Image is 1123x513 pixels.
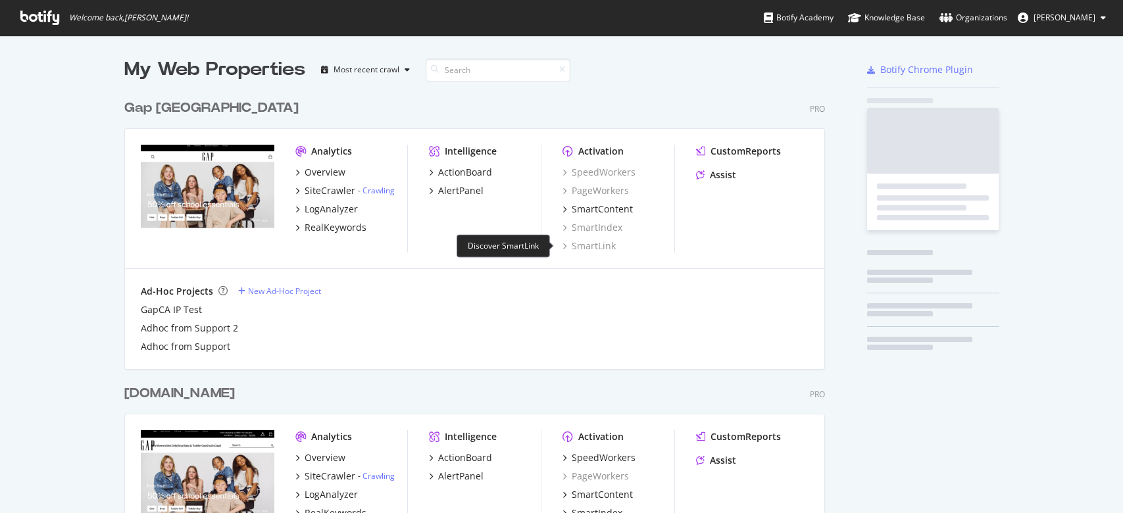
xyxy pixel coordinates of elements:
a: Assist [696,454,736,467]
a: SiteCrawler- Crawling [295,184,395,197]
a: SiteCrawler- Crawling [295,470,395,483]
div: - [358,470,395,481]
a: Overview [295,451,345,464]
div: AlertPanel [438,184,484,197]
a: ActionBoard [429,166,492,179]
a: Adhoc from Support [141,340,230,353]
div: Activation [578,145,624,158]
button: [PERSON_NAME] [1007,7,1116,28]
div: CustomReports [711,145,781,158]
div: - [358,185,395,196]
div: ActionBoard [438,166,492,179]
a: ActionBoard [429,451,492,464]
div: Overview [305,166,345,179]
div: Knowledge Base [848,11,925,24]
div: Pro [810,103,825,114]
a: PageWorkers [562,470,629,483]
img: Gapcanada.ca [141,145,274,251]
div: New Ad-Hoc Project [248,285,321,297]
div: Gap [GEOGRAPHIC_DATA] [124,99,299,118]
div: Most recent crawl [334,66,399,74]
a: PageWorkers [562,184,629,197]
div: Overview [305,451,345,464]
div: Ad-Hoc Projects [141,285,213,298]
div: CustomReports [711,430,781,443]
a: CustomReports [696,145,781,158]
a: Crawling [362,470,395,481]
a: CustomReports [696,430,781,443]
div: SmartContent [572,488,633,501]
a: SmartContent [562,203,633,216]
div: Discover SmartLink [457,234,550,257]
a: SpeedWorkers [562,451,636,464]
div: LogAnalyzer [305,203,358,216]
a: AlertPanel [429,184,484,197]
a: Assist [696,168,736,182]
a: SpeedWorkers [562,166,636,179]
a: Crawling [362,185,395,196]
a: SmartContent [562,488,633,501]
div: LogAnalyzer [305,488,358,501]
div: Assist [710,454,736,467]
span: Welcome back, [PERSON_NAME] ! [69,12,188,23]
div: Analytics [311,430,352,443]
div: Botify Chrome Plugin [880,63,973,76]
div: My Web Properties [124,57,305,83]
a: RealKeywords [295,221,366,234]
a: Gap [GEOGRAPHIC_DATA] [124,99,304,118]
div: Botify Academy [764,11,834,24]
a: LogAnalyzer [295,203,358,216]
a: SmartLink [562,239,616,253]
button: Most recent crawl [316,59,415,80]
div: Pro [810,389,825,400]
a: [DOMAIN_NAME] [124,384,240,403]
a: Overview [295,166,345,179]
div: Activation [578,430,624,443]
div: AlertPanel [438,470,484,483]
a: Botify Chrome Plugin [867,63,973,76]
a: Adhoc from Support 2 [141,322,238,335]
a: LogAnalyzer [295,488,358,501]
span: Alex Bocknek [1034,12,1095,23]
div: SmartContent [572,203,633,216]
div: Analytics [311,145,352,158]
div: Intelligence [445,430,497,443]
div: Assist [710,168,736,182]
div: RealKeywords [305,221,366,234]
div: Intelligence [445,145,497,158]
div: SpeedWorkers [572,451,636,464]
div: ActionBoard [438,451,492,464]
a: AlertPanel [429,470,484,483]
a: SmartIndex [562,221,622,234]
input: Search [426,59,570,82]
div: SiteCrawler [305,184,355,197]
a: New Ad-Hoc Project [238,285,321,297]
div: [DOMAIN_NAME] [124,384,235,403]
div: SiteCrawler [305,470,355,483]
a: GapCA IP Test [141,303,202,316]
div: Organizations [939,11,1007,24]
